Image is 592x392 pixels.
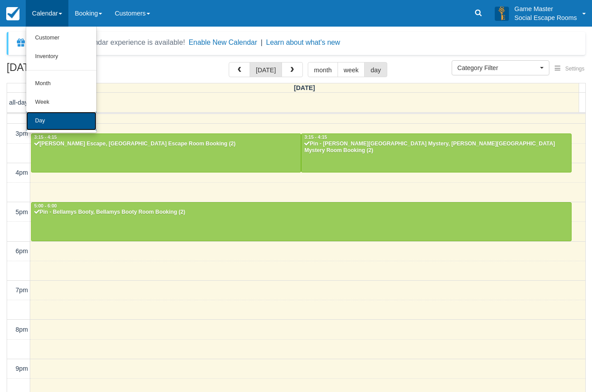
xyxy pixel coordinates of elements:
[16,169,28,176] span: 4pm
[495,6,509,20] img: A3
[16,365,28,372] span: 9pm
[304,141,568,155] div: Pin - [PERSON_NAME][GEOGRAPHIC_DATA] Mystery, [PERSON_NAME][GEOGRAPHIC_DATA] Mystery Room Booking...
[452,60,549,75] button: Category Filter
[26,112,96,130] a: Day
[26,47,96,66] a: Inventory
[30,37,185,48] div: A new Booking Calendar experience is available!
[261,39,262,46] span: |
[26,29,96,47] a: Customer
[31,133,301,172] a: 3:15 - 4:15[PERSON_NAME] Escape, [GEOGRAPHIC_DATA] Escape Room Booking (2)
[16,326,28,333] span: 8pm
[294,84,315,91] span: [DATE]
[301,133,571,172] a: 3:15 - 4:15Pin - [PERSON_NAME][GEOGRAPHIC_DATA] Mystery, [PERSON_NAME][GEOGRAPHIC_DATA] Mystery R...
[34,204,57,208] span: 5:00 - 6:00
[9,99,28,106] span: all-day
[7,62,119,78] h2: [DATE]
[31,202,572,241] a: 5:00 - 6:00Pin - Bellamys Booty, Bellamys Booty Room Booking (2)
[16,286,28,294] span: 7pm
[338,62,365,77] button: week
[26,74,96,93] a: Month
[250,62,282,77] button: [DATE]
[26,27,97,133] ul: Calendar
[457,63,538,72] span: Category Filter
[549,63,590,75] button: Settings
[308,62,338,77] button: month
[514,13,577,22] p: Social Escape Rooms
[565,66,584,72] span: Settings
[34,141,298,148] div: [PERSON_NAME] Escape, [GEOGRAPHIC_DATA] Escape Room Booking (2)
[189,38,257,47] button: Enable New Calendar
[514,4,577,13] p: Game Master
[16,208,28,216] span: 5pm
[266,39,340,46] a: Learn about what's new
[304,135,327,140] span: 3:15 - 4:15
[16,247,28,255] span: 6pm
[34,209,569,216] div: Pin - Bellamys Booty, Bellamys Booty Room Booking (2)
[6,7,20,20] img: checkfront-main-nav-mini-logo.png
[16,130,28,137] span: 3pm
[34,135,57,140] span: 3:15 - 4:15
[26,93,96,112] a: Week
[364,62,387,77] button: day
